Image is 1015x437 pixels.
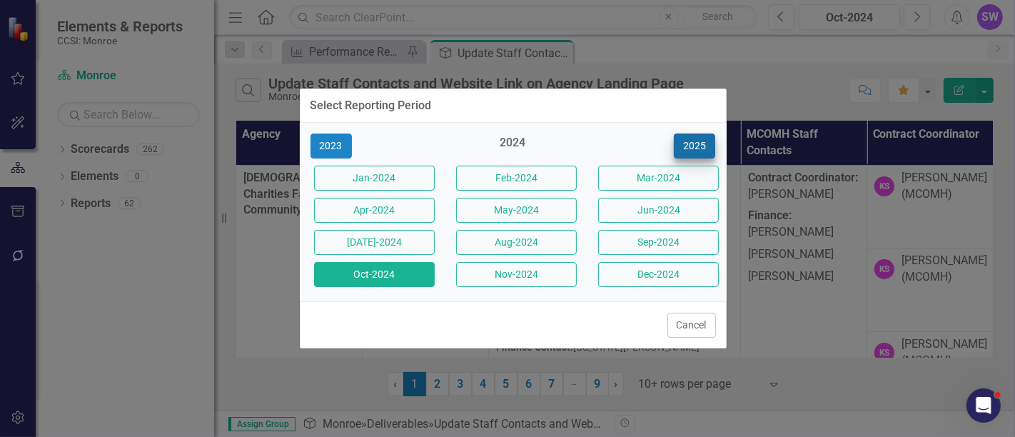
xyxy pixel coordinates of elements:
[453,135,573,159] div: 2024
[456,262,577,287] button: Nov-2024
[674,134,715,159] button: 2025
[598,198,719,223] button: Jun-2024
[456,230,577,255] button: Aug-2024
[310,99,432,112] div: Select Reporting Period
[314,262,435,287] button: Oct-2024
[598,262,719,287] button: Dec-2024
[598,166,719,191] button: Mar-2024
[667,313,716,338] button: Cancel
[456,166,577,191] button: Feb-2024
[598,230,719,255] button: Sep-2024
[310,134,352,159] button: 2023
[456,198,577,223] button: May-2024
[314,230,435,255] button: [DATE]-2024
[314,198,435,223] button: Apr-2024
[966,388,1001,423] iframe: Intercom live chat
[314,166,435,191] button: Jan-2024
